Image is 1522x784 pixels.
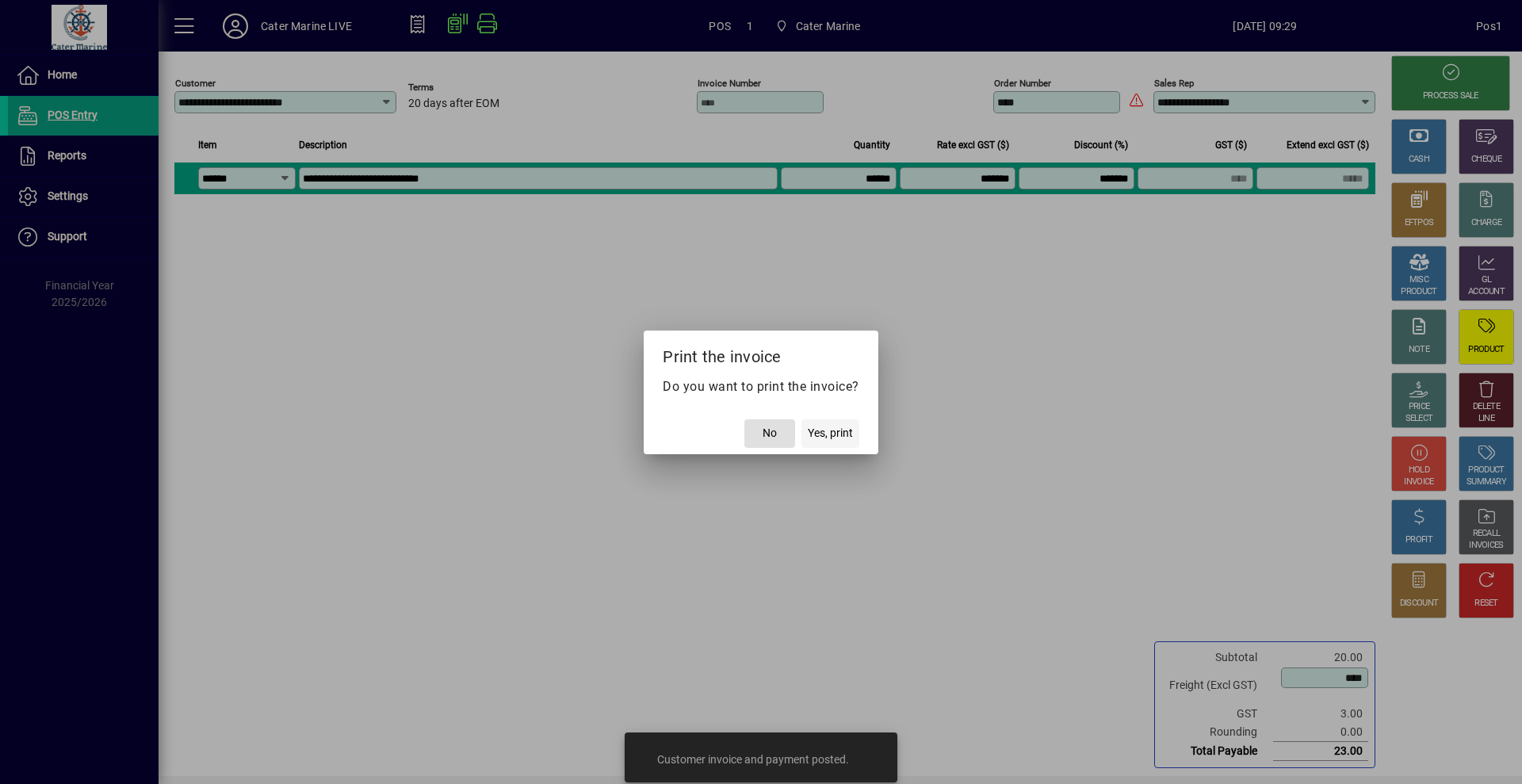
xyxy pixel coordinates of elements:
button: Yes, print [801,419,859,448]
p: Do you want to print the invoice? [663,377,859,396]
span: No [763,425,777,442]
span: Yes, print [808,425,853,442]
button: No [744,419,795,448]
h2: Print the invoice [644,331,878,377]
